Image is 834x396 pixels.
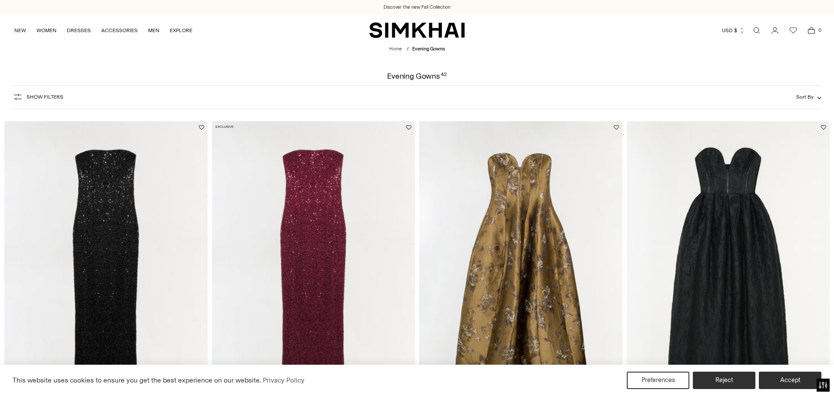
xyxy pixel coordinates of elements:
[13,376,261,384] span: This website uses cookies to ensure you get the best experience on our website.
[369,22,465,39] a: SIMKHAI
[13,90,63,104] button: Show Filters
[803,22,820,39] a: Open cart modal
[722,21,745,40] button: USD $
[261,374,306,387] a: Privacy Policy (opens in a new tab)
[412,46,445,52] span: Evening Gowns
[389,46,402,52] a: Home
[766,22,784,39] a: Go to the account page
[614,125,619,130] button: Add to Wishlist
[36,21,56,40] a: WOMEN
[821,125,826,130] button: Add to Wishlist
[67,21,91,40] a: DRESSES
[170,21,192,40] a: EXPLORE
[387,72,447,80] h1: Evening Gowns
[759,372,821,389] button: Accept
[199,125,204,130] button: Add to Wishlist
[384,4,450,11] a: Discover the new Fall Collection
[816,26,824,34] span: 0
[14,21,26,40] a: NEW
[784,22,802,39] a: Wishlist
[389,46,445,53] nav: breadcrumbs
[406,125,411,130] button: Add to Wishlist
[101,21,138,40] a: ACCESSORIES
[796,94,814,100] span: Sort By
[148,21,159,40] a: MEN
[748,22,765,39] a: Open search modal
[627,372,689,389] button: Preferences
[407,46,409,53] div: /
[26,94,63,100] span: Show Filters
[796,92,821,102] button: Sort By
[441,72,447,80] div: 42
[693,372,755,389] button: Reject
